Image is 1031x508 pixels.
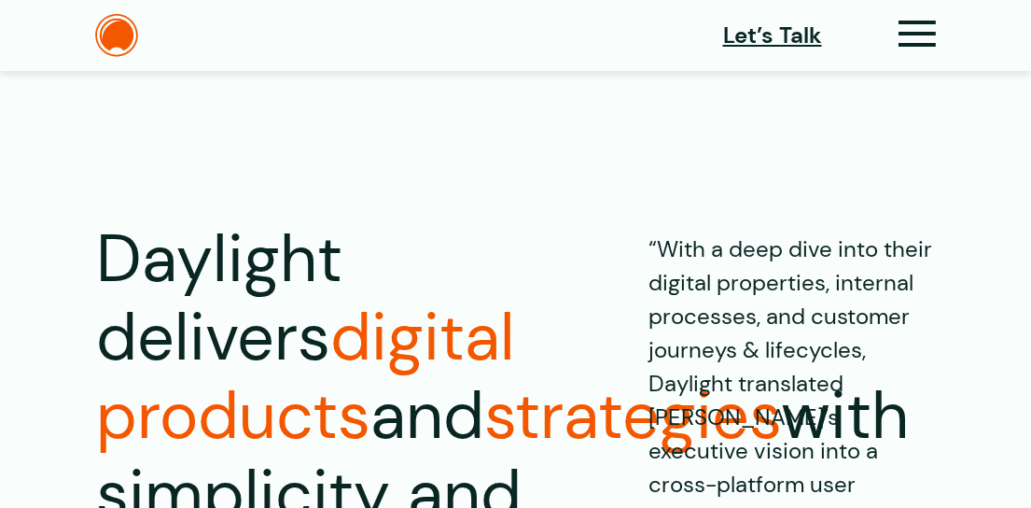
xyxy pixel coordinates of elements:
[95,14,138,57] img: The Daylight Studio Logo
[96,295,515,459] span: digital products
[484,374,781,459] span: strategies
[723,19,822,52] a: Let’s Talk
